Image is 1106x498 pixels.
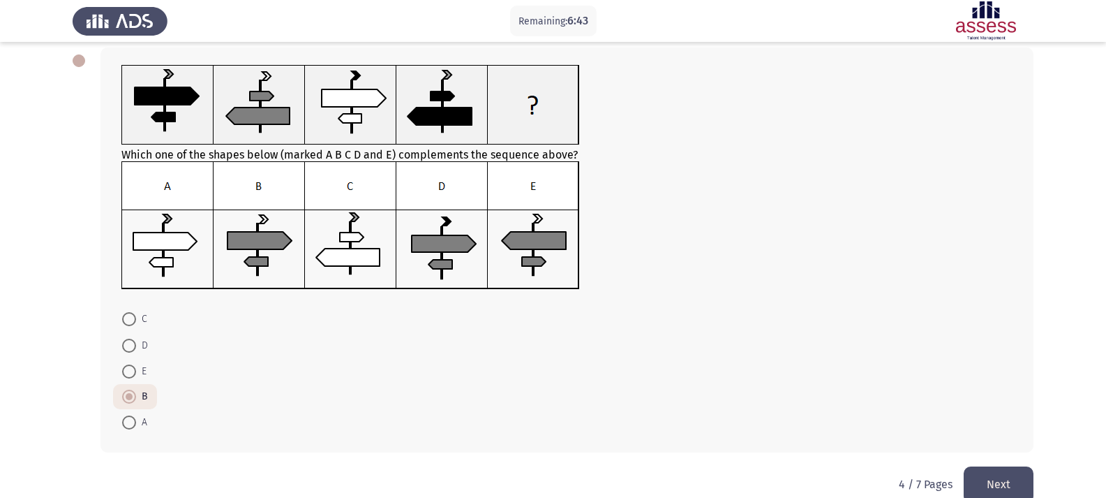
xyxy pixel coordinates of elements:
p: Remaining: [518,13,588,30]
span: D [136,337,148,354]
div: Which one of the shapes below (marked A B C D and E) complements the sequence above? [121,65,1012,293]
img: Assess Talent Management logo [73,1,167,41]
span: B [136,388,148,405]
span: 6:43 [567,14,588,27]
p: 4 / 7 Pages [899,478,952,491]
span: E [136,363,147,380]
img: UkFYYl8wNDVfQi5wbmcxNjkxMzAwNTMxNjEx.png [121,161,580,290]
span: C [136,311,147,328]
span: A [136,414,147,431]
img: Assessment logo of Assessment En (Focus & 16PD) [939,1,1033,41]
img: UkFYYl8wNDVfQS5wbmcxNjkxMzAwNTIyMTk5.png [121,65,580,145]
